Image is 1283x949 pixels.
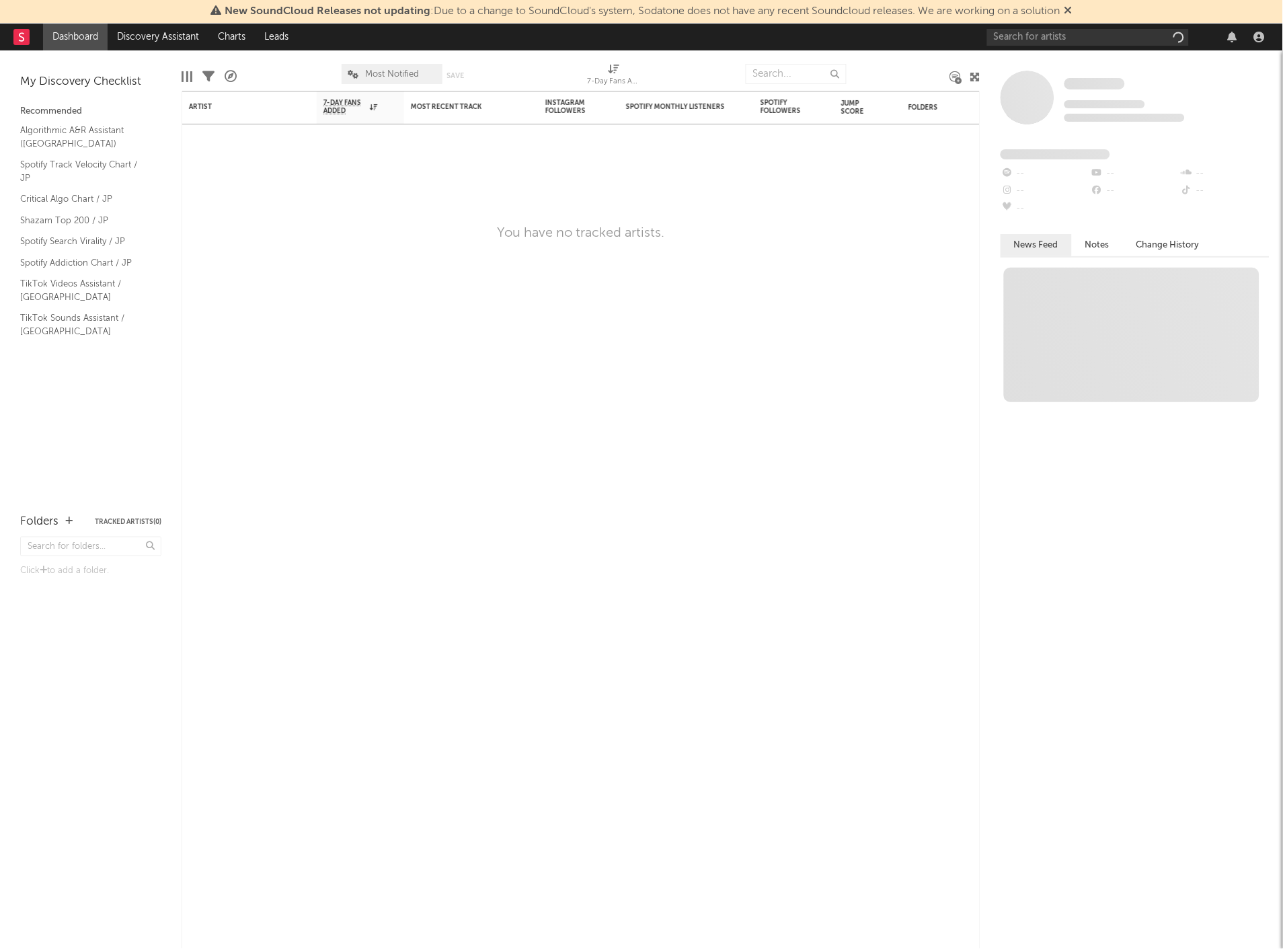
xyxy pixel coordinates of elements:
[447,72,465,79] button: Save
[987,29,1189,46] input: Search for artists
[841,100,875,116] div: Jump Score
[189,103,290,111] div: Artist
[587,57,641,96] div: 7-Day Fans Added (7-Day Fans Added)
[1001,182,1090,200] div: --
[20,563,161,579] div: Click to add a folder.
[20,276,148,304] a: TikTok Videos Assistant / [GEOGRAPHIC_DATA]
[20,537,161,556] input: Search for folders...
[323,99,366,115] span: 7-Day Fans Added
[20,74,161,90] div: My Discovery Checklist
[1064,78,1125,89] span: Some Artist
[498,225,665,241] div: You have no tracked artists.
[255,24,298,50] a: Leads
[761,99,808,115] div: Spotify Followers
[1064,6,1073,17] span: Dismiss
[1064,100,1145,108] span: Tracking Since: [DATE]
[20,104,161,120] div: Recommended
[208,24,255,50] a: Charts
[43,24,108,50] a: Dashboard
[411,103,512,111] div: Most Recent Track
[202,57,215,96] div: Filters
[20,192,148,206] a: Critical Algo Chart / JP
[1090,165,1179,182] div: --
[545,99,592,115] div: Instagram Followers
[108,24,208,50] a: Discovery Assistant
[1072,234,1123,256] button: Notes
[1064,114,1185,122] span: 0 fans last week
[225,57,237,96] div: A&R Pipeline
[20,123,148,151] a: Algorithmic A&R Assistant ([GEOGRAPHIC_DATA])
[908,104,1009,112] div: Folders
[225,6,1060,17] span: : Due to a change to SoundCloud's system, Sodatone does not have any recent Soundcloud releases. ...
[1180,165,1270,182] div: --
[1001,200,1090,217] div: --
[1001,165,1090,182] div: --
[20,157,148,185] a: Spotify Track Velocity Chart / JP
[20,213,148,228] a: Shazam Top 200 / JP
[182,57,192,96] div: Edit Columns
[366,70,420,79] span: Most Notified
[1001,234,1072,256] button: News Feed
[20,514,59,530] div: Folders
[20,256,148,270] a: Spotify Addiction Chart / JP
[20,234,148,249] a: Spotify Search Virality / JP
[1001,149,1110,159] span: Fans Added by Platform
[1064,77,1125,91] a: Some Artist
[20,311,148,338] a: TikTok Sounds Assistant / [GEOGRAPHIC_DATA]
[626,103,727,111] div: Spotify Monthly Listeners
[1180,182,1270,200] div: --
[225,6,431,17] span: New SoundCloud Releases not updating
[587,74,641,90] div: 7-Day Fans Added (7-Day Fans Added)
[95,519,161,525] button: Tracked Artists(0)
[1123,234,1213,256] button: Change History
[1090,182,1179,200] div: --
[746,64,847,84] input: Search...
